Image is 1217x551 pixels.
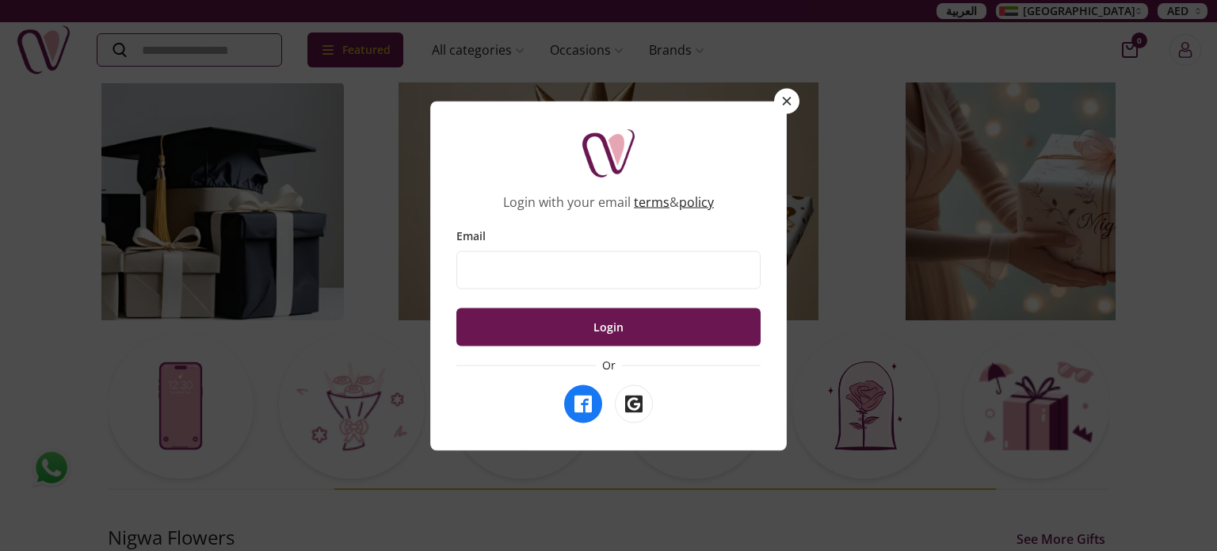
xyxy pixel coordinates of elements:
button: Close panel [774,88,799,113]
p: Login with your email & [456,192,761,211]
img: Nigwa-uae-gifts [581,125,636,181]
button: Login with Google [615,385,653,423]
span: Or [596,357,622,373]
button: Login [456,308,761,346]
label: Email [456,230,761,241]
button: Login with Facebook [564,385,602,423]
a: terms [634,193,670,210]
a: policy [679,193,714,210]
